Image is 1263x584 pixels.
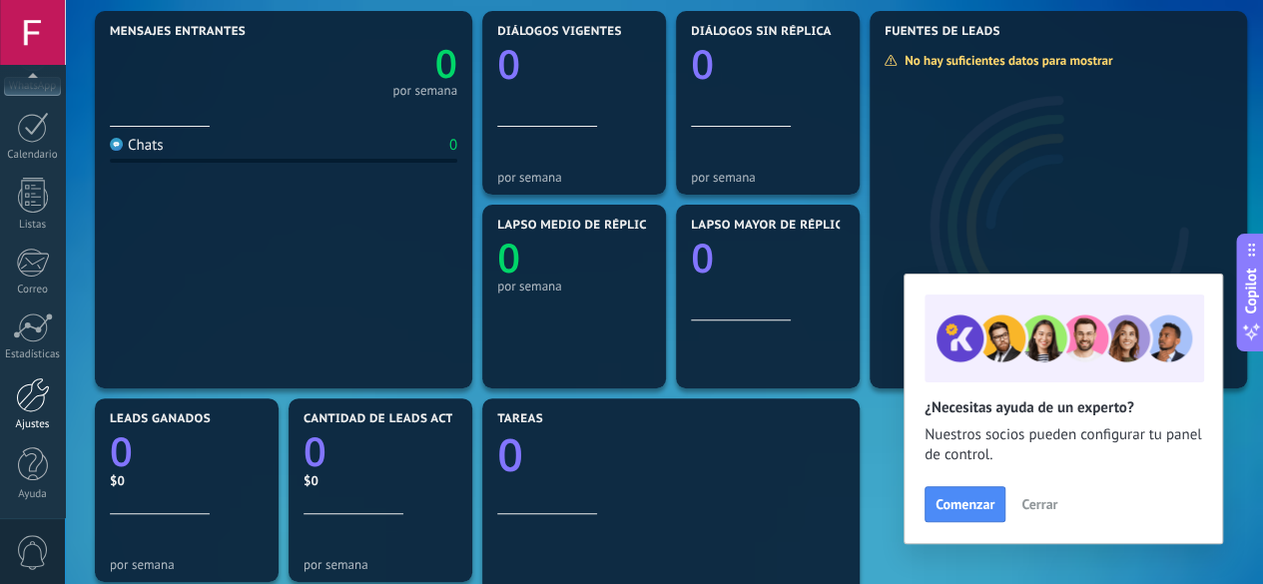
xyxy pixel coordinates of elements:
a: 0 [110,423,264,478]
text: 0 [497,36,520,91]
span: Cantidad de leads activos [304,412,482,426]
div: por semana [497,170,651,185]
a: 0 [284,37,457,90]
button: Cerrar [1012,489,1066,519]
span: Copilot [1241,268,1261,313]
span: Comenzar [936,497,994,511]
text: 0 [110,423,133,478]
h2: ¿Necesitas ayuda de un experto? [925,398,1202,417]
text: 0 [691,230,714,285]
div: Ayuda [4,488,62,501]
span: Leads ganados [110,412,211,426]
img: Chats [110,138,123,151]
div: Estadísticas [4,348,62,361]
span: Lapso mayor de réplica [691,219,850,233]
div: $0 [304,472,457,489]
a: 0 [497,424,845,485]
span: Fuentes de leads [885,25,1000,39]
span: Diálogos sin réplica [691,25,832,39]
a: 0 [304,423,457,478]
text: 0 [497,230,520,285]
div: No hay suficientes datos para mostrar [884,52,1126,69]
text: 0 [497,424,523,485]
div: por semana [497,279,651,293]
div: Listas [4,219,62,232]
div: Chats [110,136,164,155]
button: Comenzar [925,486,1005,522]
div: por semana [392,86,457,96]
span: Cerrar [1021,497,1057,511]
span: Lapso medio de réplica [497,219,655,233]
span: Tareas [497,412,543,426]
div: por semana [691,170,845,185]
div: por semana [110,557,264,572]
text: 0 [691,36,714,91]
text: 0 [435,37,457,90]
span: Nuestros socios pueden configurar tu panel de control. [925,425,1202,465]
div: Calendario [4,149,62,162]
div: 0 [449,136,457,155]
div: por semana [304,557,457,572]
span: Diálogos vigentes [497,25,622,39]
text: 0 [304,423,326,478]
span: Mensajes entrantes [110,25,246,39]
div: Ajustes [4,418,62,431]
div: Correo [4,284,62,296]
div: $0 [110,472,264,489]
